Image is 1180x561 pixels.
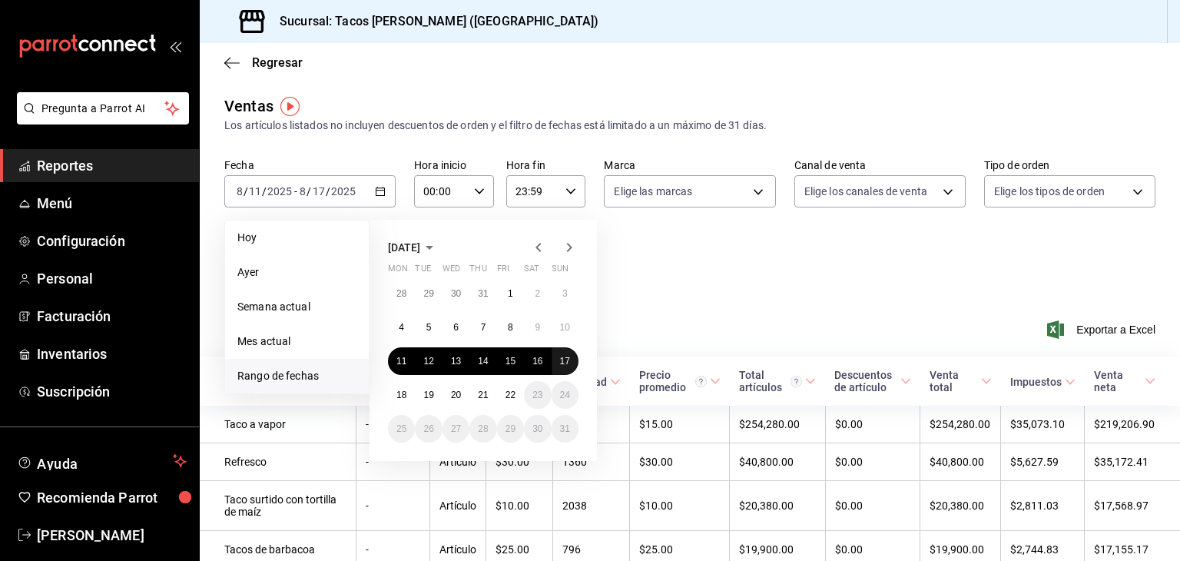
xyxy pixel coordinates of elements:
abbr: August 28, 2025 [478,423,488,434]
td: $30.00 [486,443,553,481]
label: Hora inicio [414,160,494,171]
span: - [294,185,297,198]
abbr: July 29, 2025 [423,288,433,299]
abbr: August 1, 2025 [508,288,513,299]
td: $0.00 [825,406,920,443]
span: Elige las marcas [614,184,692,199]
abbr: August 11, 2025 [396,356,406,367]
input: -- [312,185,326,198]
button: August 24, 2025 [552,381,578,409]
button: August 6, 2025 [442,314,469,341]
abbr: Saturday [524,264,539,280]
button: Exportar a Excel [1050,320,1155,339]
svg: El total artículos considera cambios de precios en los artículos así como costos adicionales por ... [791,376,802,387]
span: Suscripción [37,381,187,402]
span: Impuestos [1010,376,1076,388]
abbr: August 17, 2025 [560,356,570,367]
input: -- [299,185,307,198]
button: August 9, 2025 [524,314,551,341]
abbr: August 9, 2025 [535,322,540,333]
span: Pregunta a Parrot AI [41,101,165,117]
td: $254,280.00 [730,406,825,443]
div: Venta total [930,369,978,393]
td: - [356,406,430,443]
td: $20,380.00 [920,481,1001,531]
abbr: Friday [497,264,509,280]
abbr: August 8, 2025 [508,322,513,333]
td: Artículo [430,481,486,531]
td: $219,206.90 [1085,406,1180,443]
abbr: Thursday [469,264,486,280]
td: $0.00 [825,443,920,481]
td: $10.00 [630,481,730,531]
span: Elige los tipos de orden [994,184,1105,199]
abbr: August 25, 2025 [396,423,406,434]
abbr: Wednesday [442,264,460,280]
button: August 11, 2025 [388,347,415,375]
abbr: August 7, 2025 [481,322,486,333]
button: August 28, 2025 [469,415,496,443]
button: August 5, 2025 [415,314,442,341]
td: - [356,443,430,481]
td: $20,380.00 [730,481,825,531]
button: Regresar [224,55,303,70]
span: Semana actual [237,299,356,315]
button: August 10, 2025 [552,314,578,341]
button: August 13, 2025 [442,347,469,375]
button: August 27, 2025 [442,415,469,443]
input: ---- [267,185,293,198]
button: August 15, 2025 [497,347,524,375]
a: Pregunta a Parrot AI [11,111,189,128]
abbr: Sunday [552,264,568,280]
td: Taco surtido con tortilla de maíz [200,481,356,531]
abbr: August 3, 2025 [562,288,568,299]
abbr: August 20, 2025 [451,390,461,400]
button: August 7, 2025 [469,314,496,341]
abbr: August 16, 2025 [532,356,542,367]
abbr: August 14, 2025 [478,356,488,367]
span: Menú [37,193,187,214]
h3: Sucursal: Tacos [PERSON_NAME] ([GEOGRAPHIC_DATA]) [267,12,598,31]
td: $2,811.03 [1001,481,1085,531]
td: Refresco [200,443,356,481]
td: $35,073.10 [1001,406,1085,443]
label: Marca [604,160,775,171]
button: August 25, 2025 [388,415,415,443]
abbr: August 5, 2025 [426,322,432,333]
button: August 16, 2025 [524,347,551,375]
button: August 29, 2025 [497,415,524,443]
td: $17,568.97 [1085,481,1180,531]
label: Fecha [224,160,396,171]
svg: Precio promedio = Total artículos / cantidad [695,376,707,387]
abbr: August 19, 2025 [423,390,433,400]
span: Hoy [237,230,356,246]
button: August 3, 2025 [552,280,578,307]
abbr: Tuesday [415,264,430,280]
button: August 17, 2025 [552,347,578,375]
div: Venta neta [1094,369,1142,393]
span: Venta neta [1094,369,1155,393]
td: Artículo [430,443,486,481]
button: August 14, 2025 [469,347,496,375]
div: Total artículos [739,369,802,393]
abbr: August 18, 2025 [396,390,406,400]
abbr: August 27, 2025 [451,423,461,434]
input: -- [236,185,244,198]
label: Tipo de orden [984,160,1155,171]
abbr: August 23, 2025 [532,390,542,400]
td: $30.00 [630,443,730,481]
button: August 26, 2025 [415,415,442,443]
abbr: August 31, 2025 [560,423,570,434]
button: July 28, 2025 [388,280,415,307]
span: Inventarios [37,344,187,364]
span: / [244,185,248,198]
button: August 22, 2025 [497,381,524,409]
span: Regresar [252,55,303,70]
abbr: August 4, 2025 [399,322,404,333]
td: 1360 [553,443,630,481]
button: August 21, 2025 [469,381,496,409]
label: Canal de venta [794,160,966,171]
td: $0.00 [825,481,920,531]
span: / [307,185,311,198]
